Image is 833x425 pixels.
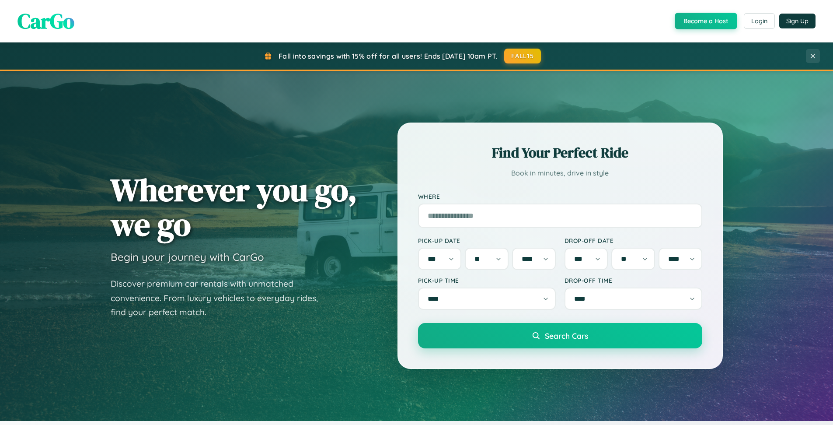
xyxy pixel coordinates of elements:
[418,277,556,284] label: Pick-up Time
[418,193,702,200] label: Where
[418,323,702,348] button: Search Cars
[565,237,702,244] label: Drop-off Date
[418,143,702,162] h2: Find Your Perfect Ride
[744,13,775,29] button: Login
[675,13,737,29] button: Become a Host
[418,167,702,179] p: Book in minutes, drive in style
[418,237,556,244] label: Pick-up Date
[279,52,498,60] span: Fall into savings with 15% off for all users! Ends [DATE] 10am PT.
[111,172,357,242] h1: Wherever you go, we go
[565,277,702,284] label: Drop-off Time
[111,277,329,320] p: Discover premium car rentals with unmatched convenience. From luxury vehicles to everyday rides, ...
[779,14,816,28] button: Sign Up
[17,7,74,35] span: CarGo
[111,250,264,263] h3: Begin your journey with CarGo
[504,49,541,63] button: FALL15
[545,331,588,341] span: Search Cars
